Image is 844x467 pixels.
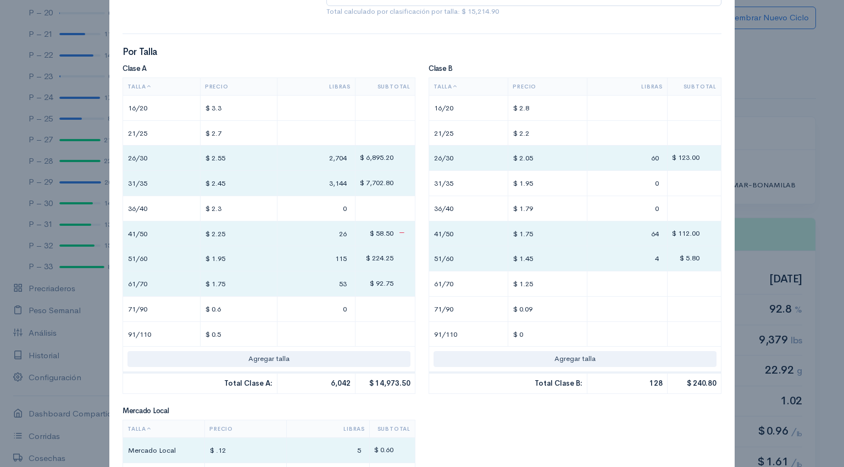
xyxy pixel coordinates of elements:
td: 128 [587,373,667,393]
th: Subtotal [369,420,415,438]
h5: Clase B [429,65,721,73]
td: 6,042 [277,373,355,393]
button: Agregar talla [127,351,410,367]
small: Total calculado por clasificación por talla: $ 15,214.90 [326,6,721,17]
span: $ 92.75 [370,279,393,288]
th: Libras [286,420,369,438]
td: Total Clase A: [123,373,277,393]
h5: Clase A [123,65,415,73]
th: Talla [429,77,508,95]
th: Libras [277,77,355,95]
span: $ 5.80 [680,253,699,263]
h5: Mercado Local [123,407,415,415]
th: Precio [200,77,277,95]
th: Talla [123,77,201,95]
td: Total Clase B: [429,373,587,393]
th: Subtotal [667,77,721,95]
td: $ 14,973.50 [355,373,415,393]
th: Subtotal [355,77,415,95]
th: Precio [508,77,587,95]
span: $ 112.00 [672,228,699,237]
th: Libras [587,77,667,95]
th: Precio [205,420,287,438]
h3: Por Talla [123,47,721,58]
span: $ 6,895.20 [360,153,393,162]
td: $ 240.80 [667,373,721,393]
th: Talla [123,420,205,438]
span: $ 123.00 [672,153,699,162]
span: $ 0.60 [374,445,393,454]
button: Agregar talla [434,351,717,367]
span: $ 224.25 [366,253,393,263]
span: $ 58.50 [370,228,393,237]
span: $ 7,702.80 [360,178,393,187]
